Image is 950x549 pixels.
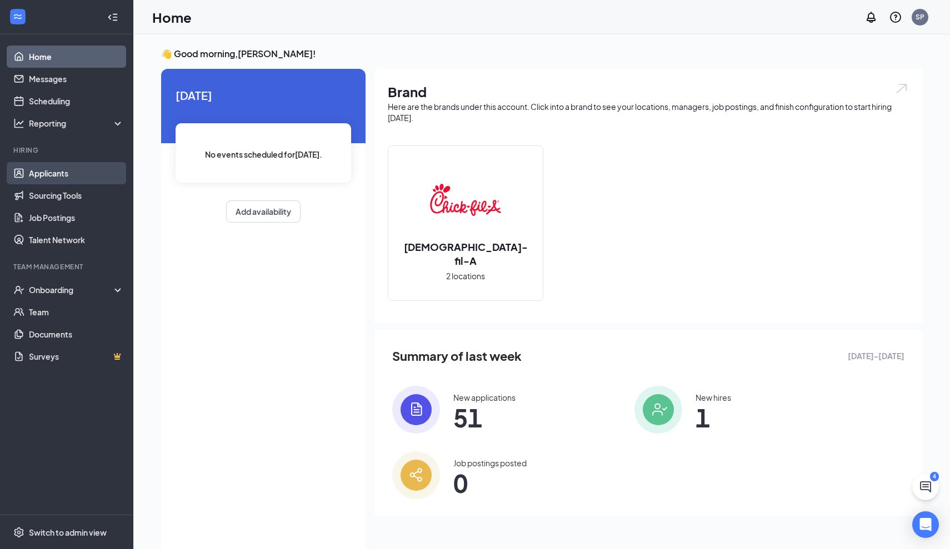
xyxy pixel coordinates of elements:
[29,118,124,129] div: Reporting
[29,284,114,295] div: Onboarding
[176,87,351,104] span: [DATE]
[152,8,192,27] h1: Home
[107,12,118,23] svg: Collapse
[29,68,124,90] a: Messages
[889,11,902,24] svg: QuestionInfo
[453,473,527,493] span: 0
[161,48,922,60] h3: 👋 Good morning, [PERSON_NAME] !
[912,474,939,500] button: ChatActive
[29,301,124,323] a: Team
[29,90,124,112] a: Scheduling
[205,148,322,160] span: No events scheduled for [DATE] .
[29,206,124,229] a: Job Postings
[930,472,939,481] div: 4
[13,262,122,271] div: Team Management
[388,101,909,123] div: Here are the brands under this account. Click into a brand to see your locations, managers, job p...
[388,82,909,101] h1: Brand
[894,82,909,95] img: open.6027fd2a22e1237b5b06.svg
[13,284,24,295] svg: UserCheck
[696,407,731,427] span: 1
[634,386,682,434] img: icon
[453,457,527,469] div: Job postings posted
[912,511,939,538] div: Open Intercom Messenger
[12,11,23,22] svg: WorkstreamLogo
[864,11,878,24] svg: Notifications
[29,184,124,206] a: Sourcing Tools
[916,12,924,22] div: SP
[392,346,522,366] span: Summary of last week
[848,350,904,362] span: [DATE] - [DATE]
[29,527,107,538] div: Switch to admin view
[29,46,124,68] a: Home
[430,164,501,235] img: Chick-fil-A
[392,451,440,499] img: icon
[388,240,543,268] h2: [DEMOGRAPHIC_DATA]-fil-A
[696,392,731,403] div: New hires
[29,323,124,345] a: Documents
[13,145,122,155] div: Hiring
[392,386,440,434] img: icon
[919,480,932,493] svg: ChatActive
[446,270,485,282] span: 2 locations
[29,162,124,184] a: Applicants
[29,229,124,251] a: Talent Network
[226,200,301,223] button: Add availability
[13,527,24,538] svg: Settings
[13,118,24,129] svg: Analysis
[453,407,516,427] span: 51
[29,345,124,367] a: SurveysCrown
[453,392,516,403] div: New applications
